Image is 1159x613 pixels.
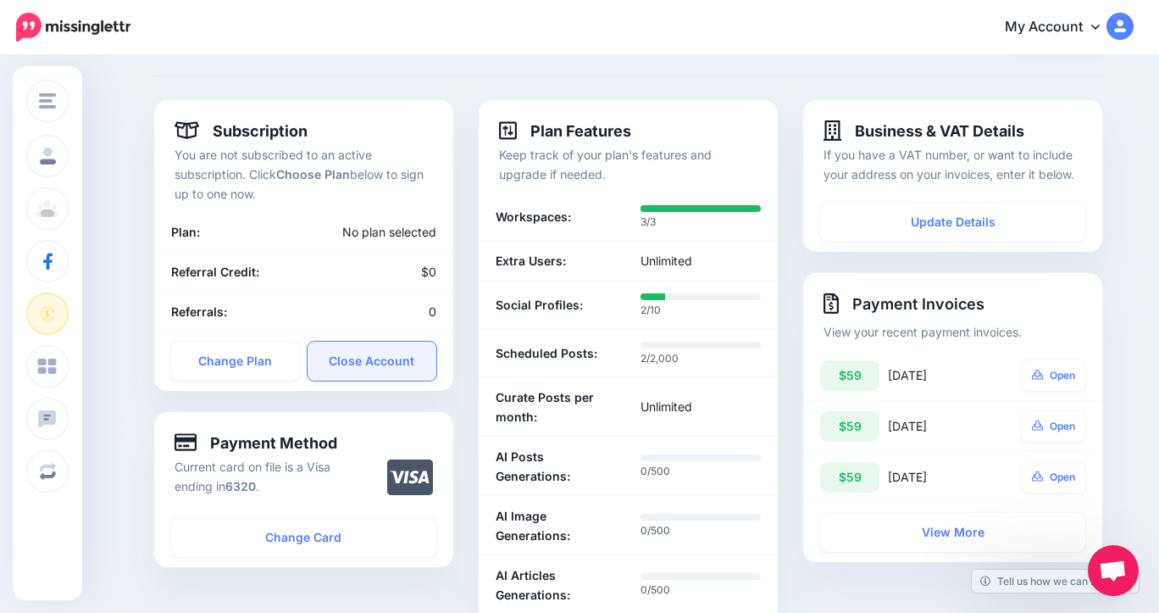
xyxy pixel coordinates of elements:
img: menu.png [39,93,56,109]
div: $59 [820,411,879,442]
p: 0/500 [640,463,761,480]
b: Workspaces: [496,207,571,226]
h4: Business & VAT Details [823,120,1024,141]
b: Curate Posts per month: [496,387,616,426]
p: 0/500 [640,582,761,599]
a: Change Plan [171,342,300,381]
b: Extra Users: [496,251,566,270]
p: If you have a VAT number, or want to include your address on your invoices, enter it below. [823,145,1082,184]
div: $59 [820,360,879,391]
b: Referral Credit: [171,265,259,279]
a: Open [1022,360,1086,391]
b: 6320 [225,479,256,493]
p: 2/2,000 [640,350,761,367]
div: Unlimited [628,251,774,270]
b: AI Posts Generations: [496,447,616,486]
a: Tell us how we can improve [972,570,1139,593]
div: Unlimited [628,387,774,426]
b: Choose Plan [276,167,350,181]
p: 2/10 [640,302,761,319]
span: 0 [429,304,436,319]
h4: Payment Invoices [823,293,1082,314]
b: AI Image Generations: [496,506,616,545]
h4: Payment Method [175,432,338,453]
h4: Subscription [175,120,308,141]
p: Current card on file is a Visa ending in . [175,457,362,496]
img: Missinglettr [16,13,130,42]
h4: Plan Features [499,120,631,141]
b: Referrals: [171,304,227,319]
div: $59 [820,462,879,493]
a: Change Card [171,518,436,557]
a: Update Details [820,203,1085,242]
p: 3/3 [640,214,761,231]
a: Open [1022,411,1086,442]
div: $0 [303,262,449,281]
div: [DATE] [888,360,989,391]
a: View More [820,513,1085,552]
p: View your recent payment invoices. [823,322,1082,342]
b: Scheduled Posts: [496,343,597,363]
p: Keep track of your plan's features and upgrade if needed. [499,145,757,184]
div: Open chat [1088,545,1139,596]
div: [DATE] [888,462,989,493]
a: Close Account [308,342,436,381]
b: Social Profiles: [496,295,583,315]
b: AI Articles Generations: [496,566,616,605]
a: Open [1022,462,1086,493]
div: No plan selected [255,222,449,242]
div: [DATE] [888,411,989,442]
b: Plan: [171,225,200,239]
a: My Account [988,7,1134,48]
p: You are not subscribed to an active subscription. Click below to sign up to one now. [175,145,433,203]
p: 0/500 [640,522,761,539]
